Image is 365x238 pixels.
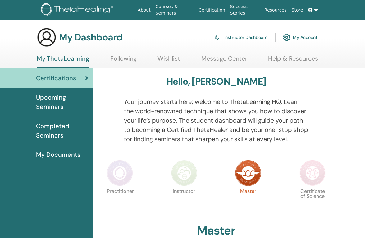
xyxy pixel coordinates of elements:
[196,4,227,16] a: Certification
[110,55,137,67] a: Following
[228,1,262,19] a: Success Stories
[59,32,122,43] h3: My Dashboard
[36,93,88,111] span: Upcoming Seminars
[299,160,326,186] img: Certificate of Science
[36,150,80,159] span: My Documents
[37,55,89,68] a: My ThetaLearning
[262,4,289,16] a: Resources
[157,55,180,67] a: Wishlist
[235,189,261,215] p: Master
[37,27,57,47] img: generic-user-icon.jpg
[171,160,197,186] img: Instructor
[268,55,318,67] a: Help & Resources
[197,224,235,238] h2: Master
[283,30,317,44] a: My Account
[201,55,247,67] a: Message Center
[41,3,115,17] img: logo.png
[171,189,197,215] p: Instructor
[299,189,326,215] p: Certificate of Science
[283,32,290,43] img: cog.svg
[36,121,88,140] span: Completed Seminars
[107,160,133,186] img: Practitioner
[107,189,133,215] p: Practitioner
[135,4,153,16] a: About
[214,35,222,40] img: chalkboard-teacher.svg
[36,73,76,83] span: Certifications
[153,1,196,19] a: Courses & Seminars
[214,30,268,44] a: Instructor Dashboard
[289,4,306,16] a: Store
[124,97,309,144] p: Your journey starts here; welcome to ThetaLearning HQ. Learn the world-renowned technique that sh...
[235,160,261,186] img: Master
[167,76,266,87] h3: Hello, [PERSON_NAME]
